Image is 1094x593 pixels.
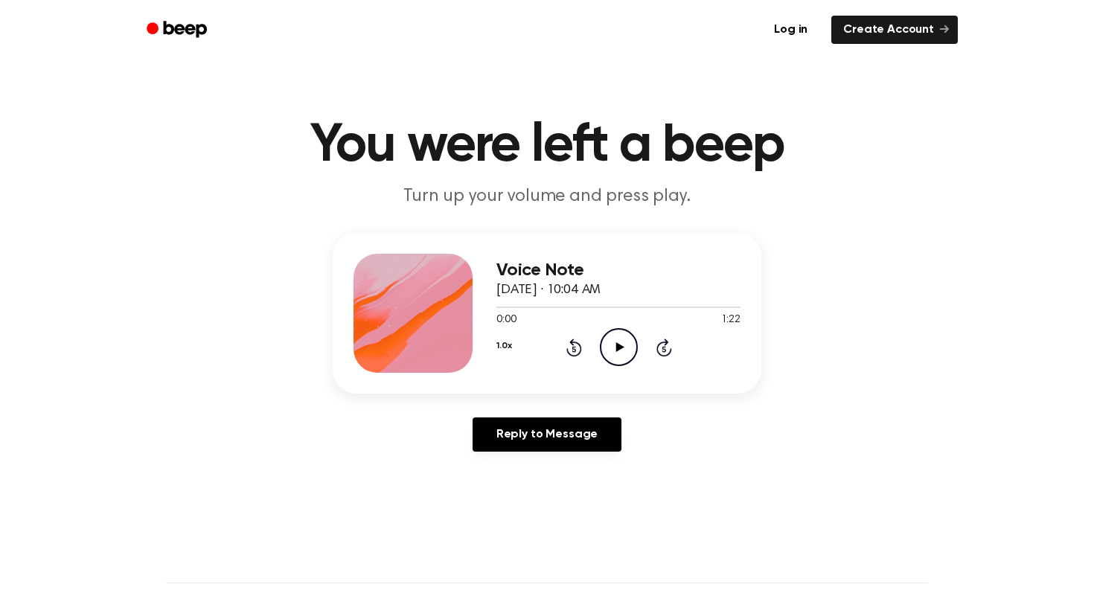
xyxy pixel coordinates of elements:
span: 1:22 [721,312,740,328]
span: 0:00 [496,312,516,328]
a: Log in [759,13,822,47]
a: Create Account [831,16,958,44]
p: Turn up your volume and press play. [261,185,833,209]
a: Reply to Message [473,417,621,452]
h3: Voice Note [496,260,740,281]
h1: You were left a beep [166,119,928,173]
span: [DATE] · 10:04 AM [496,283,601,297]
a: Beep [136,16,220,45]
button: 1.0x [496,333,511,359]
